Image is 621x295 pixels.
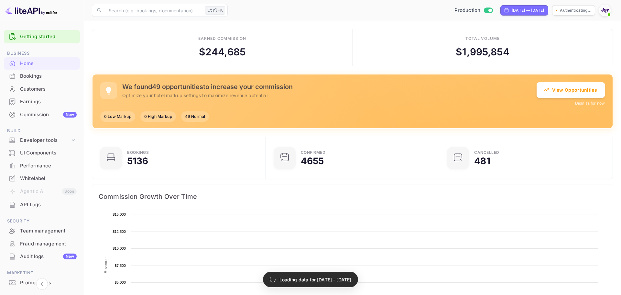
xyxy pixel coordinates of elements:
[4,160,80,172] a: Performance
[4,199,80,211] div: API Logs
[512,7,544,13] div: [DATE] — [DATE]
[4,96,80,108] a: Earnings
[4,96,80,108] div: Earnings
[20,98,77,106] div: Earnings
[181,114,209,119] span: 49 Normal
[4,108,80,120] a: CommissionNew
[113,212,126,216] text: $15,000
[4,50,80,57] span: Business
[4,147,80,159] a: UI Components
[20,137,70,144] div: Developer tools
[20,253,77,260] div: Audit logs
[20,240,77,248] div: Fraud management
[456,45,509,59] div: $ 1,995,854
[537,82,605,98] button: View Opportunities
[4,277,80,289] a: Promo codes
[100,114,135,119] span: 0 Low Markup
[4,127,80,134] span: Build
[4,238,80,250] a: Fraud management
[205,6,225,15] div: Ctrl+K
[4,172,80,185] div: Whitelabel
[99,191,606,202] span: Commission Growth Over Time
[114,264,126,267] text: $7,500
[113,246,126,250] text: $10,000
[279,276,352,283] p: Loading data for [DATE] - [DATE]
[454,7,481,14] span: Production
[122,92,537,99] p: Optimize your hotel markup settings to maximize revenue potential
[4,199,80,210] a: API Logs
[4,250,80,263] div: Audit logsNew
[198,36,246,41] div: Earned commission
[20,162,77,170] div: Performance
[600,5,610,16] img: With Joy
[127,151,149,154] div: Bookings
[474,156,490,165] div: 481
[140,114,176,119] span: 0 High Markup
[20,175,77,182] div: Whitelabel
[20,149,77,157] div: UI Components
[20,60,77,67] div: Home
[63,112,77,118] div: New
[5,5,57,16] img: LiteAPI logo
[127,156,148,165] div: 5136
[20,111,77,119] div: Commission
[113,230,126,233] text: $12,500
[20,73,77,80] div: Bookings
[4,225,80,237] a: Team management
[36,278,48,290] button: Collapse navigation
[4,269,80,277] span: Marketing
[114,280,126,284] text: $5,000
[4,70,80,82] a: Bookings
[4,30,80,43] div: Getting started
[63,254,77,259] div: New
[20,201,77,209] div: API Logs
[474,151,499,154] div: CANCELLED
[4,108,80,121] div: CommissionNew
[122,83,537,91] h5: We found 49 opportunities to increase your commission
[575,100,605,106] button: Dismiss for now
[20,279,77,287] div: Promo codes
[199,45,245,59] div: $ 244,685
[20,85,77,93] div: Customers
[105,4,202,17] input: Search (e.g. bookings, documentation)
[4,218,80,225] span: Security
[4,57,80,69] a: Home
[4,277,80,289] div: Promo codes
[20,227,77,235] div: Team management
[4,57,80,70] div: Home
[4,250,80,262] a: Audit logsNew
[4,135,80,146] div: Developer tools
[560,7,592,13] p: Authenticating...
[452,7,496,14] div: Switch to Sandbox mode
[20,33,77,40] a: Getting started
[301,156,324,165] div: 4655
[301,151,326,154] div: Confirmed
[4,83,80,95] a: Customers
[465,36,500,41] div: Total volume
[4,70,80,83] div: Bookings
[103,257,108,273] text: Revenue
[4,172,80,184] a: Whitelabel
